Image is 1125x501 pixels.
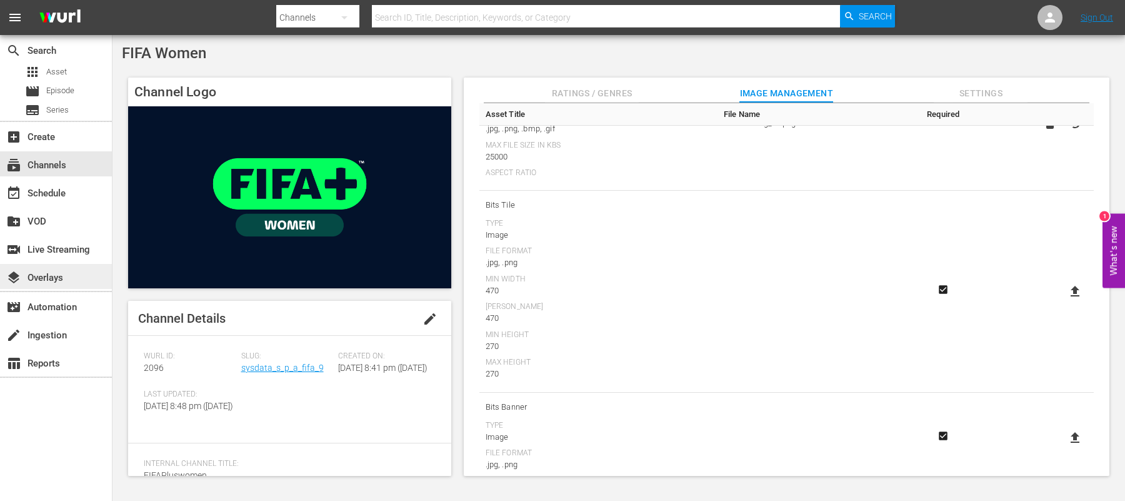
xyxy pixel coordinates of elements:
[144,390,235,400] span: Last Updated:
[6,214,21,229] span: create_new_folder
[138,311,226,326] span: Channel Details
[840,5,895,28] button: Search
[486,197,711,213] span: Bits Tile
[338,363,427,373] span: [DATE] 8:41 pm ([DATE])
[144,470,207,480] span: FIFAPluswomen
[486,421,711,431] div: Type
[486,256,711,269] div: .jpg, .png
[128,106,451,288] img: FIFA Women
[486,151,711,163] div: 25000
[6,270,21,285] span: Overlays
[486,168,711,178] div: Aspect Ratio
[934,86,1027,101] span: Settings
[486,399,711,415] span: Bits Banner
[486,448,711,458] div: File Format
[6,186,21,201] span: Schedule
[486,123,711,135] div: .jpg, .png, .bmp, .gif
[144,352,235,362] span: Wurl ID:
[486,368,711,380] div: 270
[486,229,711,241] div: Image
[739,86,833,101] span: Image Management
[30,3,90,33] img: ans4CAIJ8jUAAAAAAAAAAAAAAAAAAAAAAAAgQb4GAAAAAAAAAAAAAAAAAAAAAAAAJMjXAAAAAAAAAAAAAAAAAAAAAAAAgAT5G...
[46,66,67,78] span: Asset
[6,129,21,144] span: Create
[144,363,164,373] span: 2096
[486,312,711,325] div: 470
[486,330,711,340] div: Min Height
[1102,213,1125,288] button: Open Feedback Widget
[936,284,951,295] svg: Required
[25,64,40,79] span: apps
[6,242,21,257] span: switch_video
[486,141,711,151] div: Max File Size In Kbs
[486,358,711,368] div: Max Height
[415,304,445,334] button: edit
[859,5,892,28] span: Search
[479,103,717,126] th: Asset Title
[6,300,21,315] span: movie_filter
[486,285,711,297] div: 470
[486,302,711,312] div: [PERSON_NAME]
[25,103,40,118] span: subtitles
[486,431,711,443] div: Image
[545,86,639,101] span: Ratings / Genres
[7,10,22,25] span: menu
[1081,13,1113,23] a: Sign Out
[486,246,711,256] div: File Format
[241,352,332,362] span: Slug:
[25,84,40,99] span: Episode
[6,356,21,371] span: Reports
[46,104,69,116] span: Series
[122,44,206,62] span: FIFA Women
[422,311,437,326] span: edit
[6,158,21,173] span: subscriptions
[6,328,21,343] span: Ingestion
[486,340,711,353] div: 270
[144,459,429,469] span: Internal Channel Title:
[1099,211,1109,221] div: 1
[486,458,711,471] div: .jpg, .png
[338,352,429,362] span: Created On:
[6,43,21,58] span: Search
[46,84,74,97] span: Episode
[936,430,951,442] svg: Required
[241,363,324,373] a: sysdata_s_p_a_fifa_9
[486,219,711,229] div: Type
[717,103,918,126] th: File Name
[918,103,968,126] th: Required
[144,401,233,411] span: [DATE] 8:48 pm ([DATE])
[128,78,451,106] h4: Channel Logo
[486,275,711,285] div: Min Width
